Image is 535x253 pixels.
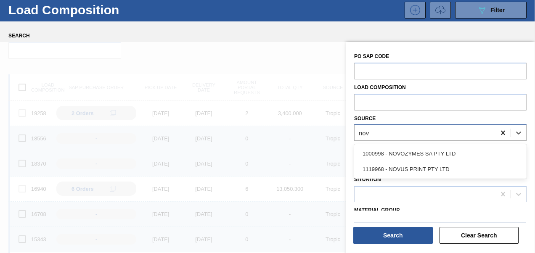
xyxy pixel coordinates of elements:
label: Search [8,30,121,42]
div: 1000998 - NOVOZYMES SA PTY LTD [354,146,527,161]
button: Clear Search [440,227,519,244]
button: UploadTransport Information [430,2,451,18]
h1: Load Composition [8,5,136,15]
div: Request volume [426,2,451,18]
label: Source [354,116,376,121]
label: Material Group [354,207,400,213]
button: Search [353,227,433,244]
div: 1119968 - NOVUS PRINT PTY LTD [354,161,527,177]
label: Situation [354,177,381,182]
span: Filter [490,7,505,13]
div: New Load Composition [400,2,426,18]
label: PO SAP Code [354,53,389,59]
label: Load composition [354,84,406,90]
button: Filter [455,2,527,18]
